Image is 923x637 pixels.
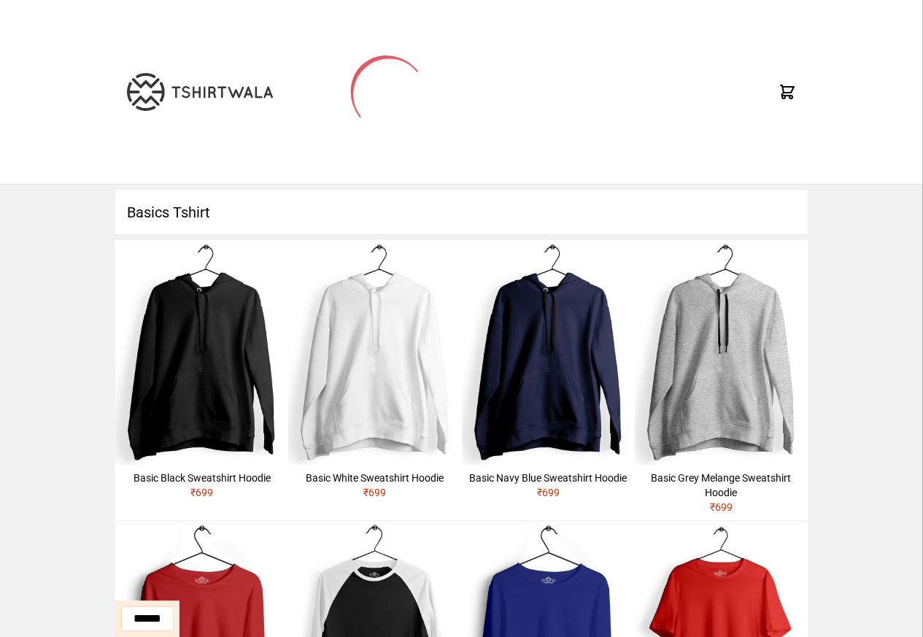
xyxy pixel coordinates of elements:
div: Basic Black Sweatshirt Hoodie [121,471,282,485]
img: hoodie-male-navy-blue-1.jpg [462,240,635,465]
div: Basic Grey Melange Sweatshirt Hoodie [641,471,802,500]
span: ₹ 699 [537,487,560,498]
img: TW-LOGO-400-104.png [127,73,273,111]
a: Basic Grey Melange Sweatshirt Hoodie₹699 [635,240,808,520]
img: hoodie-male-black-1.jpg [115,240,288,465]
img: hoodie-male-grey-melange-1.jpg [635,240,808,465]
img: hoodie-male-white-1.jpg [288,240,461,465]
h1: Basics Tshirt [115,190,808,234]
span: ₹ 699 [710,501,733,513]
div: Basic White Sweatshirt Hoodie [294,471,455,485]
a: Basic Black Sweatshirt Hoodie₹699 [115,240,288,506]
a: Basic White Sweatshirt Hoodie₹699 [288,240,461,506]
div: Basic Navy Blue Sweatshirt Hoodie [468,471,629,485]
span: ₹ 699 [190,487,213,498]
span: ₹ 699 [363,487,386,498]
a: Basic Navy Blue Sweatshirt Hoodie₹699 [462,240,635,506]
